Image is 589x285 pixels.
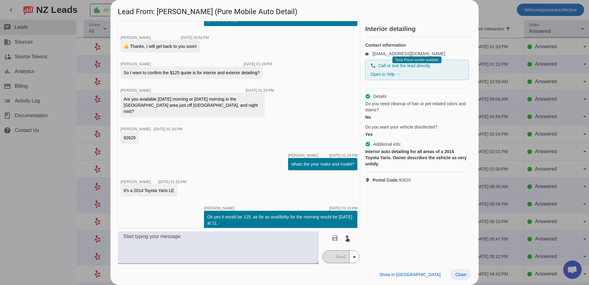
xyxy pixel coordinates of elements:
div: whats the year make and model? [291,161,354,167]
button: Close [450,269,471,280]
span: [PERSON_NAME] [288,154,318,157]
mat-icon: check_circle [365,141,371,147]
mat-icon: arrow_drop_down [351,253,358,261]
div: [DATE] 01:20:PM [154,127,182,131]
div: [DATE] 01:25:PM [158,180,186,184]
div: No [365,114,469,120]
span: [PERSON_NAME] [121,62,151,66]
span: [PERSON_NAME] [121,36,151,40]
div: So I want to confirm the $125 quote is for interior and exterior detailing? [124,70,260,76]
span: 92620 [372,177,411,183]
div: [DATE] 01:24:PM [329,154,357,157]
span: [PERSON_NAME] [121,180,151,184]
div: Yes [365,131,469,137]
div: 👍 Thanks, I will get back to you soon! [124,43,197,49]
span: Do you need cleanup of hair or pet-related odors and stains? [365,101,469,113]
div: Interior auto detailing for all areas of a 2014 Toyota Yaris. Owner describes the vehicle as very... [365,148,469,167]
h4: Contact information [365,42,469,48]
h2: Interior detailing [365,26,471,32]
mat-icon: phone [370,63,376,68]
span: Additional info: [373,141,401,147]
mat-icon: email [365,52,372,55]
button: Show in [GEOGRAPHIC_DATA] [375,269,445,280]
div: [DATE] 03:58:PM [181,36,209,40]
div: 92620 [124,135,136,141]
span: Details: [373,93,387,99]
a: Open in Yelp → [370,72,400,77]
mat-icon: touch_app [344,234,351,242]
mat-icon: location_on [365,178,372,183]
span: Do you want your vehicle disinfected? [365,124,437,130]
a: [EMAIL_ADDRESS][DOMAIN_NAME] [372,51,445,56]
div: It's a 2014 Toyota Yaris LE [124,187,174,194]
div: [DATE] 01:33:PM [329,206,357,210]
span: Call or text the lead directly [378,63,430,69]
span: [PERSON_NAME] [204,206,234,210]
span: [PERSON_NAME] [121,127,151,131]
strong: Postal Code: [372,178,399,183]
span: Close [455,272,466,277]
span: [PERSON_NAME] [121,88,151,93]
div: Ok yes it would be 125, as far as availibility for the morning would be [DATE] at 11. [207,214,354,226]
span: Show in [GEOGRAPHIC_DATA] [379,272,441,277]
div: [DATE] 01:19:PM [244,62,272,66]
div: Are you available [DATE] morning or [DATE] morning in the [GEOGRAPHIC_DATA] area just off [GEOGRA... [124,96,262,114]
div: [DATE] 01:20:PM [246,89,274,92]
span: Temp Phone number available [395,58,438,62]
mat-icon: check_circle [365,94,371,99]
